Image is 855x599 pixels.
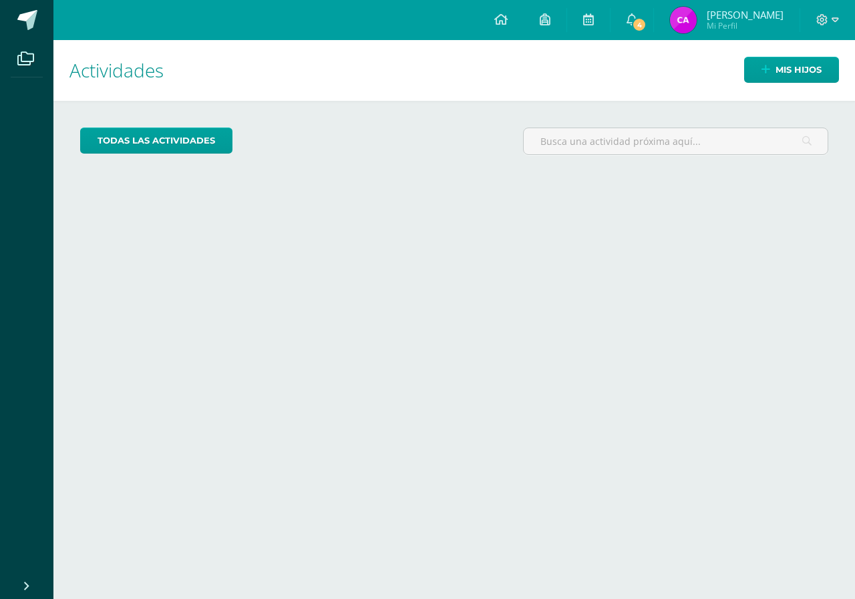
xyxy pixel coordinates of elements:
input: Busca una actividad próxima aquí... [524,128,828,154]
span: 4 [632,17,647,32]
span: Mis hijos [776,57,822,82]
a: todas las Actividades [80,128,232,154]
a: Mis hijos [744,57,839,83]
img: 386326765ab7d4a173a90e2fe536d655.png [670,7,697,33]
span: Mi Perfil [707,20,784,31]
span: [PERSON_NAME] [707,8,784,21]
h1: Actividades [69,40,839,101]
